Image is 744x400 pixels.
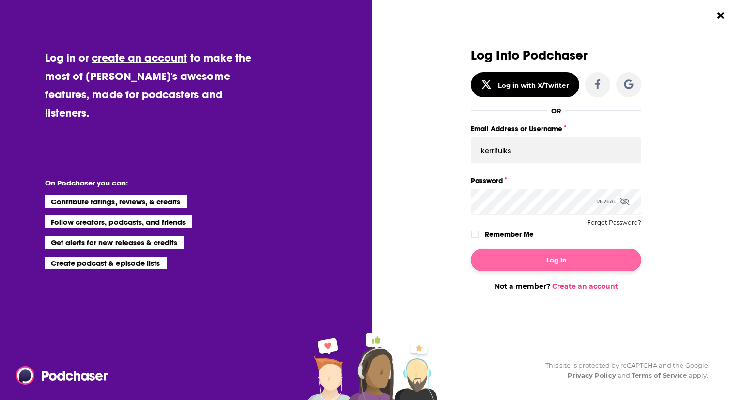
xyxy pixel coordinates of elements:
li: Get alerts for new releases & credits [45,236,184,248]
img: Podchaser - Follow, Share and Rate Podcasts [16,366,109,385]
label: Remember Me [485,228,534,241]
a: Terms of Service [632,371,687,379]
li: Create podcast & episode lists [45,257,167,269]
li: Follow creators, podcasts, and friends [45,215,193,228]
label: Email Address or Username [471,123,641,135]
div: Log in with X/Twitter [498,81,569,89]
input: Email Address or Username [471,137,641,163]
button: Log in with X/Twitter [471,72,579,97]
button: Forgot Password? [587,219,641,226]
button: Log In [471,249,641,271]
h3: Log Into Podchaser [471,48,641,62]
div: This site is protected by reCAPTCHA and the Google and apply. [538,360,708,381]
div: Not a member? [471,282,641,291]
a: Podchaser - Follow, Share and Rate Podcasts [16,366,101,385]
div: Reveal [596,189,630,215]
button: Close Button [712,6,730,25]
label: Password [471,174,641,187]
li: On Podchaser you can: [45,178,239,187]
div: OR [551,107,561,115]
a: create an account [92,51,187,64]
li: Contribute ratings, reviews, & credits [45,195,187,208]
a: Privacy Policy [568,371,616,379]
a: Create an account [552,282,618,291]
